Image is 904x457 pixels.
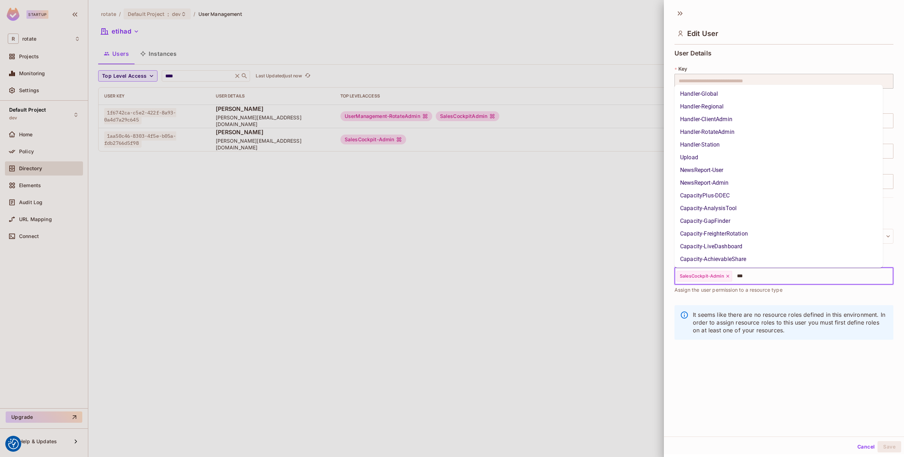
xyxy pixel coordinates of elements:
p: It seems like there are no resource roles defined in this environment. In order to assign resourc... [693,311,888,334]
li: Capacity-Download [674,266,883,278]
li: NewsReport-Admin [674,177,883,189]
li: Handler-Global [674,88,883,100]
li: Capacity-AchievableShare [674,253,883,266]
li: Handler-RotateAdmin [674,126,883,138]
span: Assign the user permission to a resource type [674,286,783,294]
span: Edit User [687,29,718,38]
li: Capacity-GapFinder [674,215,883,227]
span: SalesCockpit-Admin [680,273,724,279]
button: Cancel [855,441,878,452]
img: Revisit consent button [8,439,19,449]
button: Save [878,441,901,452]
li: Capacity-AnalysisTool [674,202,883,215]
li: NewsReport-User [674,164,883,177]
span: User Details [674,50,712,57]
li: Handler-ClientAdmin [674,113,883,126]
button: Close [890,275,891,277]
li: Capacity-LiveDashboard [674,240,883,253]
div: SalesCockpit-Admin [677,271,732,281]
li: Upload [674,151,883,164]
li: Capacity-FreighterRotation [674,227,883,240]
li: Handler-Station [674,138,883,151]
span: Key [678,66,687,72]
button: Consent Preferences [8,439,19,449]
li: CapacityPlus-DDEC [674,189,883,202]
li: Handler-Regional [674,100,883,113]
